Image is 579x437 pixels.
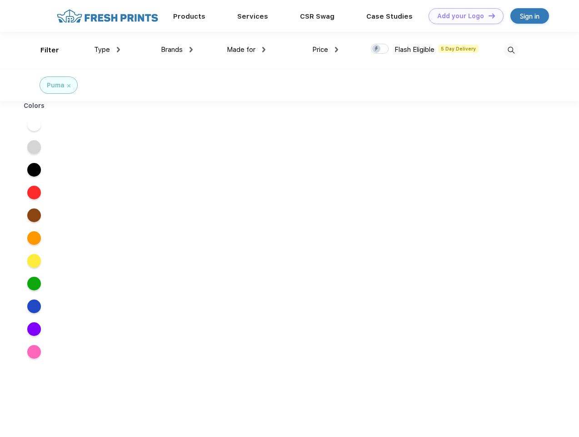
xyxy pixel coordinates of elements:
[190,47,193,52] img: dropdown.png
[262,47,265,52] img: dropdown.png
[335,47,338,52] img: dropdown.png
[437,12,484,20] div: Add your Logo
[54,8,161,24] img: fo%20logo%202.webp
[520,11,539,21] div: Sign in
[117,47,120,52] img: dropdown.png
[438,45,479,53] span: 5 Day Delivery
[47,81,65,90] div: Puma
[173,12,205,20] a: Products
[94,46,110,54] span: Type
[394,46,434,54] span: Flash Eligible
[489,13,495,18] img: DT
[510,8,549,24] a: Sign in
[67,84,70,87] img: filter_cancel.svg
[161,46,183,54] span: Brands
[237,12,268,20] a: Services
[227,46,255,54] span: Made for
[312,46,328,54] span: Price
[300,12,334,20] a: CSR Swag
[40,45,59,56] div: Filter
[17,101,52,111] div: Colors
[504,43,519,58] img: desktop_search.svg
